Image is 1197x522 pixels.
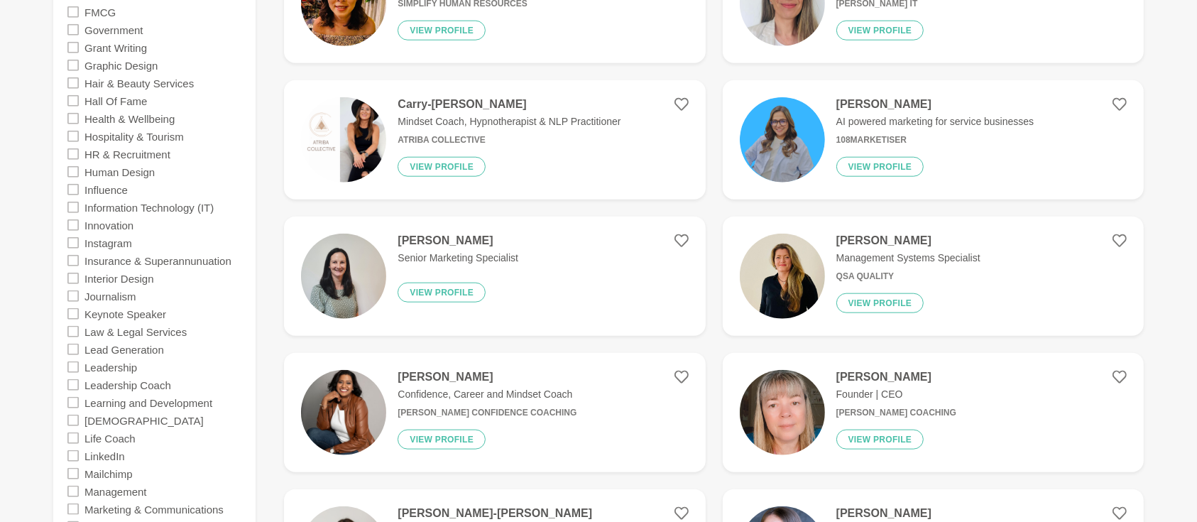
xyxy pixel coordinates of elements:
[84,21,143,38] label: Government
[84,216,133,234] label: Innovation
[398,234,518,248] h4: [PERSON_NAME]
[723,217,1144,336] a: [PERSON_NAME]Management Systems SpecialistQSA QualityView profile
[84,56,158,74] label: Graphic Design
[836,293,924,313] button: View profile
[836,408,956,418] h6: [PERSON_NAME] Coaching
[84,340,164,358] label: Lead Generation
[84,305,166,322] label: Keynote Speaker
[301,97,386,183] img: 633bd0bbd31cd0e3f6320c8ff2de2385bf732874-1080x1080.png
[84,251,231,269] label: Insurance & Superannunuation
[398,283,486,303] button: View profile
[284,80,705,200] a: Carry-[PERSON_NAME]Mindset Coach, Hypnotherapist & NLP PractitionerAtriba CollectiveView profile
[84,500,224,518] label: Marketing & Communications
[836,251,980,266] p: Management Systems Specialist
[398,251,518,266] p: Senior Marketing Specialist
[740,97,825,183] img: f2ac4a36fdc75bcf3d7443fe8007f5718dcfd874-600x600.png
[836,21,924,40] button: View profile
[398,408,576,418] h6: [PERSON_NAME] Confidence Coaching
[84,145,170,163] label: HR & Recruitment
[836,387,956,402] p: Founder | CEO
[84,376,171,393] label: Leadership Coach
[301,370,386,455] img: 61d3c87d136e5cabbf53b867e18e40da682d5660-576x864.jpg
[836,234,980,248] h4: [PERSON_NAME]
[723,353,1144,472] a: [PERSON_NAME]Founder | CEO[PERSON_NAME] CoachingView profile
[84,322,187,340] label: Law & Legal Services
[84,74,194,92] label: Hair & Beauty Services
[398,157,486,177] button: View profile
[84,269,154,287] label: Interior Design
[836,114,1034,129] p: AI powered marketing for service businesses
[740,234,825,319] img: 54a4952851ade4ad5d6ecb2c594c96372fb84114-1509x1983.jpg
[398,430,486,450] button: View profile
[398,97,621,112] h4: Carry-[PERSON_NAME]
[84,411,204,429] label: [DEMOGRAPHIC_DATA]
[84,464,133,482] label: Mailchimp
[284,217,705,336] a: [PERSON_NAME]Senior Marketing SpecialistView profile
[398,114,621,129] p: Mindset Coach, Hypnotherapist & NLP Practitioner
[723,80,1144,200] a: [PERSON_NAME]AI powered marketing for service businesses108MarketiserView profile
[84,3,116,21] label: FMCG
[836,135,1034,146] h6: 108Marketiser
[301,234,386,319] img: 13b1342346959f98b6e46619dead85d20fda382b-3024x4032.jpg
[398,387,576,402] p: Confidence, Career and Mindset Coach
[740,370,825,455] img: 1e51757fadf4da30711ef31e72490a215865866a-750x1333.jpg
[836,506,1049,521] h4: [PERSON_NAME]
[836,271,980,282] h6: QSA Quality
[84,393,212,411] label: Learning and Development
[84,429,136,447] label: Life Coach
[84,358,137,376] label: Leadership
[84,38,147,56] label: Grant Writing
[398,135,621,146] h6: Atriba Collective
[84,482,147,500] label: Management
[836,430,924,450] button: View profile
[84,92,147,109] label: Hall Of Fame
[836,157,924,177] button: View profile
[84,234,132,251] label: Instagram
[84,198,214,216] label: Information Technology (IT)
[398,506,621,521] h4: [PERSON_NAME]-[PERSON_NAME]
[84,163,155,180] label: Human Design
[84,447,125,464] label: LinkedIn
[84,109,175,127] label: Health & Wellbeing
[836,370,956,384] h4: [PERSON_NAME]
[398,370,576,384] h4: [PERSON_NAME]
[398,21,486,40] button: View profile
[84,180,128,198] label: Influence
[836,97,1034,112] h4: [PERSON_NAME]
[284,353,705,472] a: [PERSON_NAME]Confidence, Career and Mindset Coach[PERSON_NAME] Confidence CoachingView profile
[84,287,136,305] label: Journalism
[84,127,184,145] label: Hospitality & Tourism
